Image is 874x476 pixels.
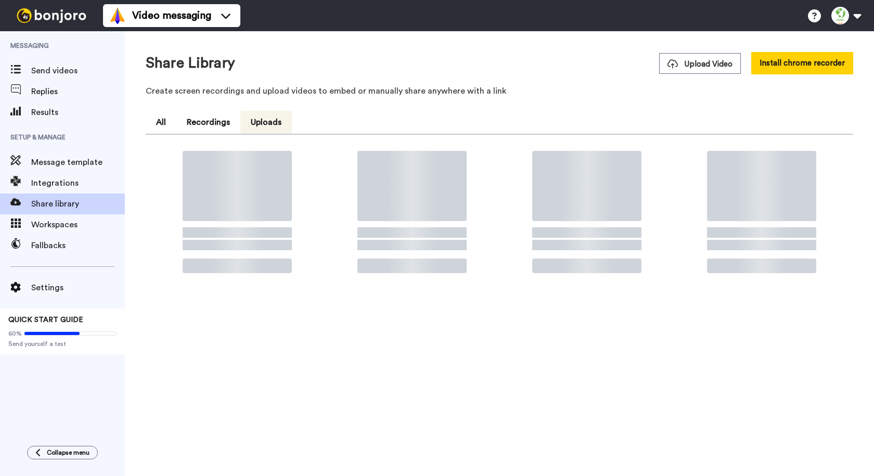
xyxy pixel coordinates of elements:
button: Upload Video [659,53,741,74]
button: Install chrome recorder [751,52,853,74]
span: Message template [31,156,125,169]
span: Share library [31,198,125,210]
button: Collapse menu [27,446,98,459]
img: vm-color.svg [109,7,126,24]
span: 60% [8,329,22,338]
button: All [146,111,176,134]
span: QUICK START GUIDE [8,316,83,324]
h1: Share Library [146,55,235,71]
span: Video messaging [132,8,211,23]
span: Collapse menu [47,448,89,457]
span: Workspaces [31,218,125,231]
span: Replies [31,85,125,98]
button: Uploads [240,111,292,134]
span: Integrations [31,177,125,189]
img: bj-logo-header-white.svg [12,8,91,23]
span: Settings [31,281,125,294]
p: Create screen recordings and upload videos to embed or manually share anywhere with a link [146,85,853,97]
span: Results [31,106,125,119]
span: Send yourself a test [8,340,117,348]
span: Send videos [31,65,125,77]
span: Upload Video [667,59,732,70]
button: Recordings [176,111,240,134]
span: Fallbacks [31,239,125,252]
